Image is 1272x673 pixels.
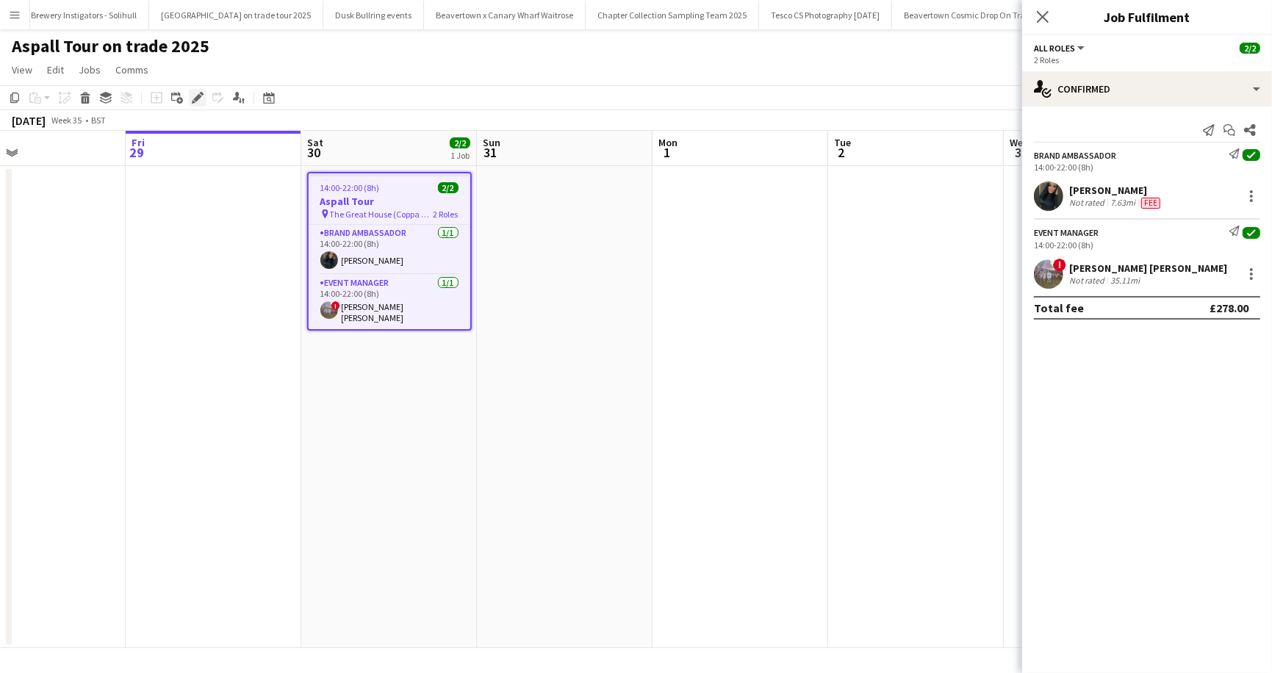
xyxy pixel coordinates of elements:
[1034,227,1099,238] div: Event Manager
[48,115,85,126] span: Week 35
[1034,54,1260,65] div: 2 Roles
[109,60,154,79] a: Comms
[129,144,145,161] span: 29
[12,35,209,57] h1: Aspall Tour on trade 2025
[331,301,340,310] span: !
[586,1,759,29] button: Chapter Collection Sampling Team 2025
[450,137,470,148] span: 2/2
[1010,136,1029,149] span: Wed
[834,136,851,149] span: Tue
[1022,7,1272,26] h3: Job Fulfilment
[832,144,851,161] span: 2
[132,136,145,149] span: Fri
[12,113,46,128] div: [DATE]
[434,209,459,220] span: 2 Roles
[1107,197,1138,209] div: 7.63mi
[424,1,586,29] button: Beavertown x Canary Wharf Waitrose
[438,182,459,193] span: 2/2
[307,172,472,331] app-job-card: 14:00-22:00 (8h)2/2Aspall Tour The Great House (Coppa Club) RG42 RolesBrand Ambassador1/114:00-22...
[1069,262,1227,275] div: [PERSON_NAME] [PERSON_NAME]
[47,63,64,76] span: Edit
[1210,300,1248,315] div: £278.00
[330,209,434,220] span: The Great House (Coppa Club) RG4
[41,60,70,79] a: Edit
[1034,150,1116,161] div: Brand Ambassador
[91,115,106,126] div: BST
[1007,144,1029,161] span: 3
[1069,184,1163,197] div: [PERSON_NAME]
[1022,71,1272,107] div: Confirmed
[1107,275,1143,286] div: 35.11mi
[1069,275,1107,286] div: Not rated
[759,1,892,29] button: Tesco CS Photography [DATE]
[115,63,148,76] span: Comms
[73,60,107,79] a: Jobs
[6,60,38,79] a: View
[481,144,500,161] span: 31
[320,182,380,193] span: 14:00-22:00 (8h)
[323,1,424,29] button: Dusk Bullring events
[450,150,470,161] div: 1 Job
[149,1,323,29] button: [GEOGRAPHIC_DATA] on trade tour 2025
[1034,43,1075,54] span: All roles
[1141,198,1160,209] span: Fee
[1034,162,1260,173] div: 14:00-22:00 (8h)
[309,225,470,275] app-card-role: Brand Ambassador1/114:00-22:00 (8h)[PERSON_NAME]
[1138,197,1163,209] div: Crew has different fees then in role
[1034,300,1084,315] div: Total fee
[1034,240,1260,251] div: 14:00-22:00 (8h)
[1053,259,1066,272] span: !
[12,63,32,76] span: View
[79,63,101,76] span: Jobs
[658,136,678,149] span: Mon
[656,144,678,161] span: 1
[307,136,323,149] span: Sat
[305,144,323,161] span: 30
[1034,43,1087,54] button: All roles
[309,195,470,208] h3: Aspall Tour
[309,275,470,329] app-card-role: Event Manager1/114:00-22:00 (8h)![PERSON_NAME] [PERSON_NAME]
[1240,43,1260,54] span: 2/2
[1069,197,1107,209] div: Not rated
[892,1,1066,29] button: Beavertown Cosmic Drop On Trade 2025
[483,136,500,149] span: Sun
